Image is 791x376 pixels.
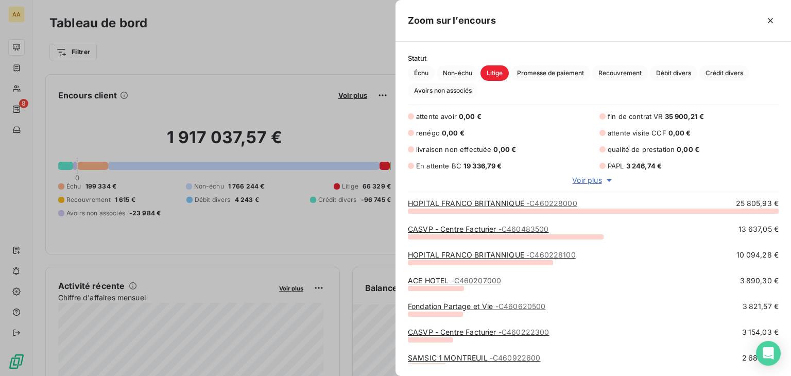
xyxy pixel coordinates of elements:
[463,162,502,170] span: 19 336,79 €
[495,302,546,311] span: - C460620500
[742,327,779,337] span: 3 154,03 €
[408,225,548,233] a: CASVP - Centre Facturier
[650,65,697,81] button: Débit divers
[736,198,779,209] span: 25 805,93 €
[416,112,457,121] span: attente avoir
[437,65,478,81] button: Non-échu
[699,65,749,81] button: Crédit divers
[756,341,781,366] div: Open Intercom Messenger
[408,13,496,28] h5: Zoom sur l’encours
[743,301,779,312] span: 3 821,57 €
[459,112,482,121] span: 0,00 €
[408,83,478,98] button: Avoirs non associés
[480,65,509,81] button: Litige
[490,353,541,362] span: - C460922600
[608,145,675,153] span: qualité de prestation
[416,145,491,153] span: livraison non effectuée
[738,224,779,234] span: 13 637,05 €
[408,199,577,208] a: HOPITAL FRANCO BRITANNIQUE
[511,65,590,81] button: Promesse de paiement
[408,302,545,311] a: Fondation Partage et Vie
[526,199,577,208] span: - C460228000
[498,328,549,336] span: - C460222300
[740,276,779,286] span: 3 890,30 €
[451,276,502,285] span: - C460207000
[395,198,791,364] div: grid
[608,112,663,121] span: fin de contrat VR
[408,54,779,62] span: Statut
[626,162,662,170] span: 3 246,74 €
[668,129,691,137] span: 0,00 €
[742,353,779,363] span: 2 680,51 €
[526,250,576,259] span: - C460228100
[665,112,704,121] span: 35 900,21 €
[608,129,666,137] span: attente visite CCF
[408,353,541,362] a: SAMSIC 1 MONTREUIL
[736,250,779,260] span: 10 094,28 €
[608,162,624,170] span: PAPL
[498,225,549,233] span: - C460483500
[677,145,699,153] span: 0,00 €
[592,65,648,81] button: Recouvrement
[572,175,601,185] span: Voir plus
[408,328,549,336] a: CASVP - Centre Facturier
[416,162,461,170] span: En attente BC
[408,250,576,259] a: HOPITAL FRANCO BRITANNIQUE
[416,129,440,137] span: renégo
[442,129,465,137] span: 0,00 €
[408,276,501,285] a: ACE HOTEL
[493,145,516,153] span: 0,00 €
[408,65,435,81] button: Échu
